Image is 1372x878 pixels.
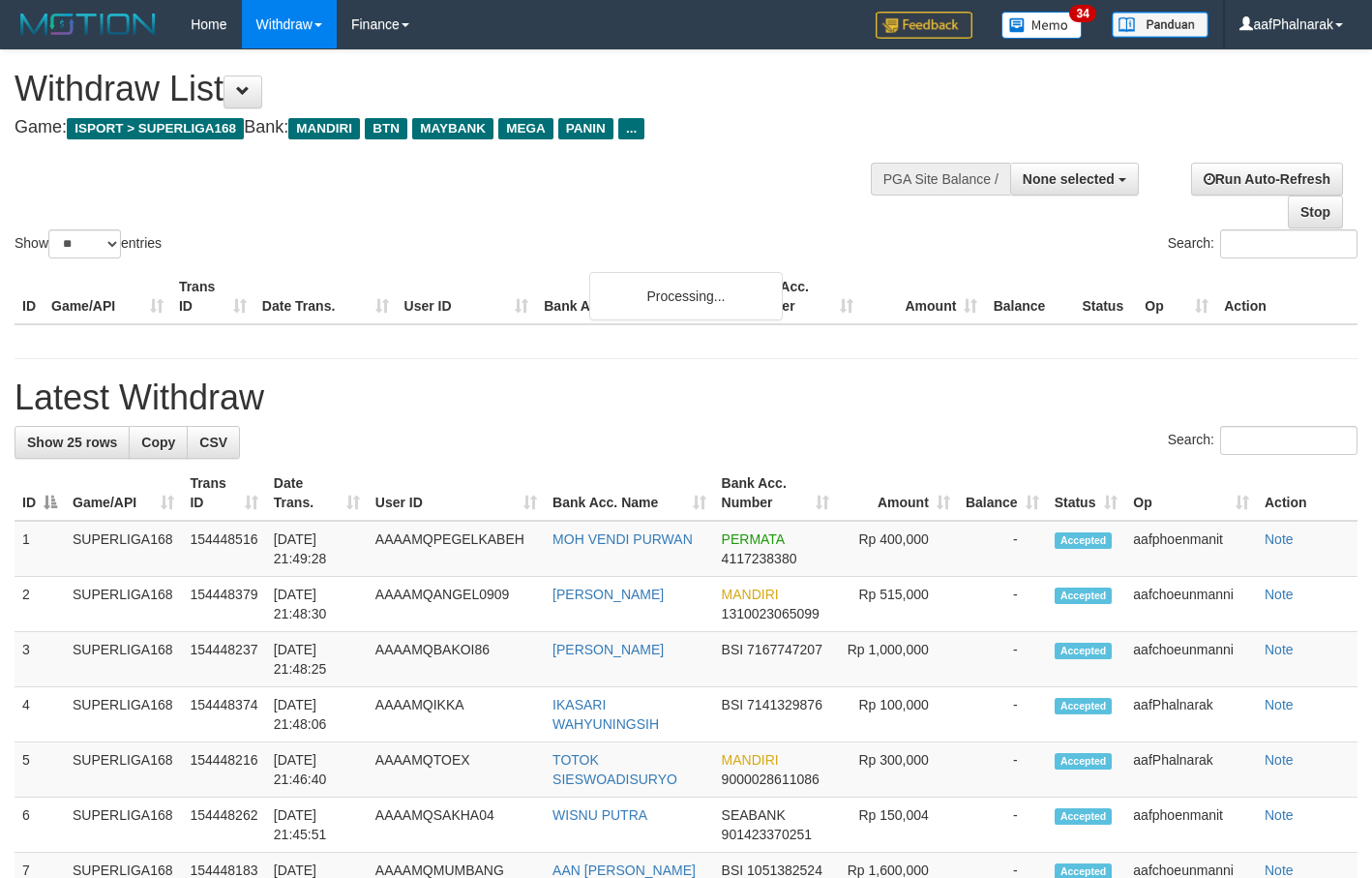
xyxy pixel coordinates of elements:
h1: Latest Withdraw [15,378,1357,417]
th: ID [15,269,44,324]
td: aafchoeunmanni [1125,577,1257,632]
td: aafphoenmanit [1125,521,1257,577]
td: SUPERLIGA168 [65,742,182,798]
img: Button%20Memo.svg [1001,12,1083,39]
a: CSV [187,426,240,459]
td: - [958,798,1047,853]
span: CSV [199,435,227,450]
a: MOH VENDI PURWAN [552,531,693,547]
h4: Game: Bank: [15,118,895,137]
th: Status [1074,269,1137,324]
span: Copy 4117238380 to clipboard [722,551,797,566]
th: Game/API: activate to sort column ascending [65,466,182,521]
th: Status: activate to sort column ascending [1047,466,1126,521]
td: 4 [15,687,65,742]
span: Show 25 rows [27,435,117,450]
h1: Withdraw List [15,70,895,108]
span: Copy 7141329876 to clipboard [747,697,822,712]
a: Note [1265,587,1294,602]
span: BTN [365,118,407,139]
td: aafphoenmanit [1125,798,1257,853]
th: Amount [861,269,986,324]
span: Accepted [1055,532,1113,549]
td: Rp 1,000,000 [837,632,958,687]
td: AAAAMQANGEL0909 [368,577,545,632]
span: Copy [141,435,175,450]
a: Note [1265,642,1294,657]
span: Accepted [1055,698,1113,714]
span: PANIN [558,118,613,139]
span: Copy 1310023065099 to clipboard [722,606,820,621]
span: Accepted [1055,808,1113,825]
div: PGA Site Balance / [871,163,1010,196]
td: AAAAMQBAKOI86 [368,632,545,687]
th: User ID: activate to sort column ascending [368,466,545,521]
td: AAAAMQPEGELKABEH [368,521,545,577]
td: Rp 100,000 [837,687,958,742]
a: AAN [PERSON_NAME] [552,863,696,878]
td: 154448237 [182,632,265,687]
a: WISNU PUTRA [552,807,647,823]
th: Op [1137,269,1216,324]
img: Feedback.jpg [876,12,972,39]
span: ISPORT > SUPERLIGA168 [67,118,244,139]
th: Date Trans. [254,269,397,324]
td: 154448262 [182,798,265,853]
span: None selected [1023,171,1115,187]
th: Date Trans.: activate to sort column ascending [266,466,368,521]
a: Note [1265,531,1294,547]
td: SUPERLIGA168 [65,577,182,632]
a: Stop [1288,196,1343,228]
a: [PERSON_NAME] [552,642,664,657]
td: aafchoeunmanni [1125,632,1257,687]
th: Balance [985,269,1074,324]
td: [DATE] 21:49:28 [266,521,368,577]
td: 154448374 [182,687,265,742]
input: Search: [1220,426,1357,455]
button: None selected [1010,163,1139,196]
td: SUPERLIGA168 [65,687,182,742]
td: - [958,521,1047,577]
span: Accepted [1055,753,1113,770]
td: Rp 150,004 [837,798,958,853]
td: [DATE] 21:46:40 [266,742,368,798]
span: PERMATA [722,531,785,547]
a: Run Auto-Refresh [1191,163,1343,196]
td: 2 [15,577,65,632]
span: BSI [722,863,744,878]
a: IKASARI WAHYUNINGSIH [552,697,659,732]
td: [DATE] 21:45:51 [266,798,368,853]
td: - [958,742,1047,798]
img: panduan.png [1112,12,1208,38]
td: Rp 515,000 [837,577,958,632]
td: 154448516 [182,521,265,577]
span: Accepted [1055,643,1113,659]
th: Op: activate to sort column ascending [1125,466,1257,521]
td: [DATE] 21:48:30 [266,577,368,632]
td: 6 [15,798,65,853]
span: 34 [1069,5,1095,22]
td: - [958,687,1047,742]
th: Trans ID: activate to sort column ascending [182,466,265,521]
th: Bank Acc. Number: activate to sort column ascending [714,466,837,521]
td: Rp 400,000 [837,521,958,577]
a: [PERSON_NAME] [552,587,664,602]
span: BSI [722,642,744,657]
th: Action [1216,269,1357,324]
span: Copy 1051382524 to clipboard [747,863,822,878]
td: - [958,577,1047,632]
span: MANDIRI [722,752,779,768]
th: Bank Acc. Name: activate to sort column ascending [545,466,714,521]
input: Search: [1220,229,1357,258]
td: aafPhalnarak [1125,687,1257,742]
td: SUPERLIGA168 [65,521,182,577]
td: 3 [15,632,65,687]
span: ... [618,118,644,139]
th: Trans ID [171,269,254,324]
span: Copy 901423370251 to clipboard [722,827,812,842]
label: Search: [1168,229,1357,258]
span: SEABANK [722,807,786,823]
td: 5 [15,742,65,798]
a: Copy [129,426,188,459]
td: 154448216 [182,742,265,798]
